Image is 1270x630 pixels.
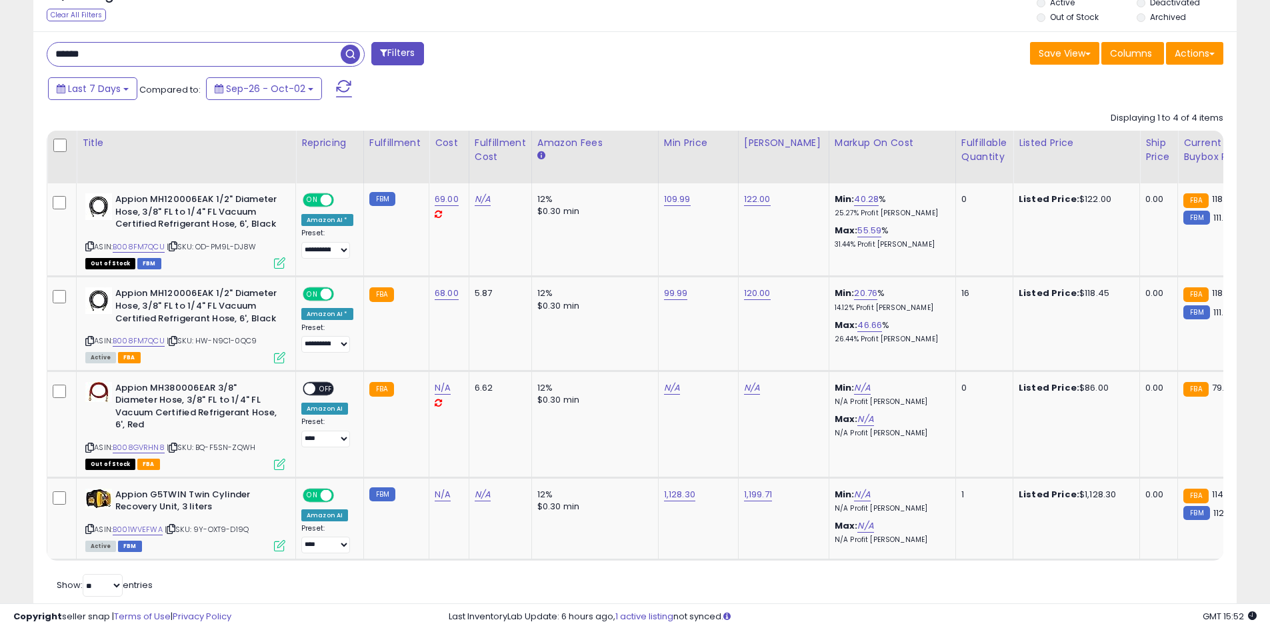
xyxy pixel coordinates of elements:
[835,303,945,313] p: 14.12% Profit [PERSON_NAME]
[1145,287,1167,299] div: 0.00
[369,192,395,206] small: FBM
[13,610,62,623] strong: Copyright
[744,488,772,501] a: 1,199.71
[85,193,112,220] img: 41qGxyy8+pL._SL40_.jpg
[835,287,945,312] div: %
[1212,381,1236,394] span: 79.48
[1183,382,1208,397] small: FBA
[1019,287,1079,299] b: Listed Price:
[1145,489,1167,501] div: 0.00
[1183,287,1208,302] small: FBA
[1212,488,1243,501] span: 1140.46
[1212,287,1235,299] span: 118.57
[744,136,823,150] div: [PERSON_NAME]
[301,136,358,150] div: Repricing
[118,352,141,363] span: FBA
[85,193,285,267] div: ASIN:
[1213,211,1232,224] span: 111.51
[85,287,112,314] img: 41qGxyy8+pL._SL40_.jpg
[835,335,945,344] p: 26.44% Profit [PERSON_NAME]
[1150,11,1186,23] label: Archived
[835,535,945,545] p: N/A Profit [PERSON_NAME]
[206,77,322,100] button: Sep-26 - Oct-02
[1019,382,1129,394] div: $86.00
[1213,507,1243,519] span: 1124.95
[165,524,249,535] span: | SKU: 9Y-OXT9-D19Q
[1145,193,1167,205] div: 0.00
[537,501,648,513] div: $0.30 min
[1183,193,1208,208] small: FBA
[113,241,165,253] a: B008FM7QCU
[369,487,395,501] small: FBM
[1019,381,1079,394] b: Listed Price:
[835,193,945,218] div: %
[1030,42,1099,65] button: Save View
[82,136,290,150] div: Title
[435,136,463,150] div: Cost
[961,489,1003,501] div: 1
[854,287,877,300] a: 20.76
[167,241,256,252] span: | SKU: OD-PM9L-DJ8W
[301,509,348,521] div: Amazon AI
[1203,610,1257,623] span: 2025-10-10 15:52 GMT
[1019,136,1134,150] div: Listed Price
[13,611,231,623] div: seller snap | |
[537,394,648,406] div: $0.30 min
[332,289,353,300] span: OFF
[85,382,285,469] div: ASIN:
[835,224,858,237] b: Max:
[332,195,353,206] span: OFF
[537,489,648,501] div: 12%
[68,82,121,95] span: Last 7 Days
[664,488,695,501] a: 1,128.30
[139,83,201,96] span: Compared to:
[1145,136,1172,164] div: Ship Price
[85,541,116,552] span: All listings currently available for purchase on Amazon
[114,610,171,623] a: Terms of Use
[48,77,137,100] button: Last 7 Days
[449,611,1257,623] div: Last InventoryLab Update: 6 hours ago, not synced.
[369,382,394,397] small: FBA
[835,240,945,249] p: 31.44% Profit [PERSON_NAME]
[475,488,491,501] a: N/A
[1019,287,1129,299] div: $118.45
[435,193,459,206] a: 69.00
[1183,489,1208,503] small: FBA
[304,289,321,300] span: ON
[301,403,348,415] div: Amazon AI
[85,382,112,402] img: 41hgEnFbtWL._SL40_.jpg
[835,413,858,425] b: Max:
[1183,305,1209,319] small: FBM
[537,136,653,150] div: Amazon Fees
[1111,112,1223,125] div: Displaying 1 to 4 of 4 items
[301,214,353,226] div: Amazon AI *
[615,610,673,623] a: 1 active listing
[1213,306,1232,319] span: 111.51
[829,131,955,183] th: The percentage added to the cost of goods (COGS) that forms the calculator for Min & Max prices.
[537,382,648,394] div: 12%
[167,442,255,453] span: | SKU: BQ-F5SN-ZQWH
[664,287,688,300] a: 99.99
[961,136,1007,164] div: Fulfillable Quantity
[301,229,353,259] div: Preset:
[857,519,873,533] a: N/A
[475,136,526,164] div: Fulfillment Cost
[137,258,161,269] span: FBM
[435,381,451,395] a: N/A
[1019,488,1079,501] b: Listed Price:
[744,287,771,300] a: 120.00
[854,488,870,501] a: N/A
[332,489,353,501] span: OFF
[475,382,521,394] div: 6.62
[85,489,285,551] div: ASIN:
[115,193,277,234] b: Appion MH120006EAK 1/2" Diameter Hose, 3/8" FL to 1/4" FL Vacuum Certified Refrigerant Hose, 6', ...
[835,397,945,407] p: N/A Profit [PERSON_NAME]
[857,413,873,426] a: N/A
[854,381,870,395] a: N/A
[537,205,648,217] div: $0.30 min
[835,488,855,501] b: Min:
[835,225,945,249] div: %
[435,488,451,501] a: N/A
[371,42,423,65] button: Filters
[115,287,277,328] b: Appion MH120006EAK 1/2" Diameter Hose, 3/8" FL to 1/4" FL Vacuum Certified Refrigerant Hose, 6', ...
